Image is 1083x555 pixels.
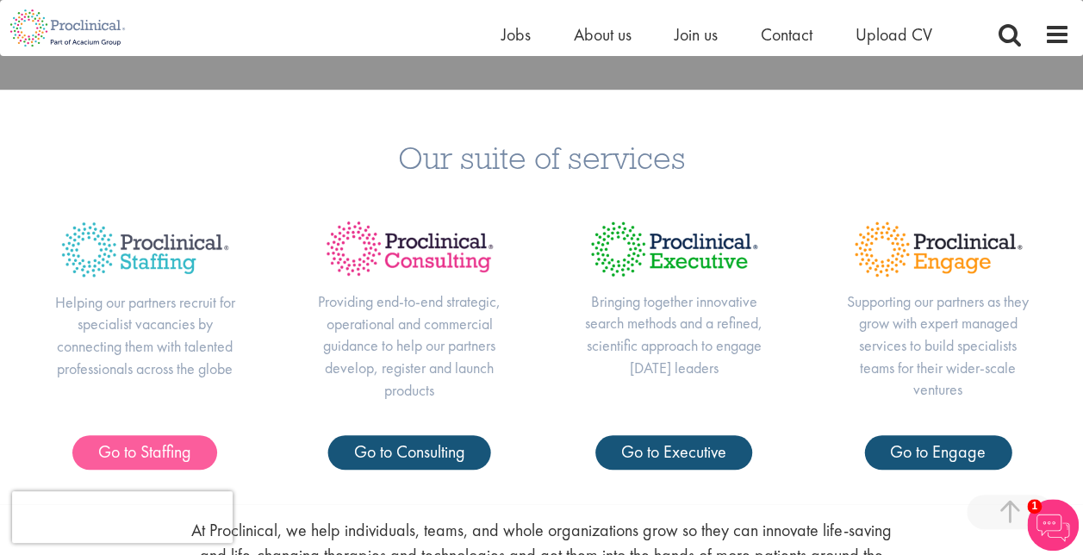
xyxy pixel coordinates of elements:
[47,208,243,290] img: Proclinical Title
[595,435,752,470] a: Go to Executive
[621,440,726,463] span: Go to Executive
[501,23,531,46] a: Jobs
[890,440,986,463] span: Go to Engage
[98,440,191,463] span: Go to Staffing
[675,23,718,46] a: Join us
[856,23,932,46] a: Upload CV
[864,435,1011,470] a: Go to Engage
[1027,499,1042,514] span: 1
[574,23,632,46] a: About us
[312,290,507,402] p: Providing end-to-end strategic, operational and commercial guidance to help our partners develop,...
[761,23,812,46] a: Contact
[1027,499,1079,551] img: Chatbot
[12,491,233,543] iframe: reCAPTCHA
[328,435,491,470] a: Go to Consulting
[72,435,217,470] a: Go to Staffing
[354,440,465,463] span: Go to Consulting
[13,141,1070,173] h3: Our suite of services
[840,290,1036,402] p: Supporting our partners as they grow with expert managed services to build specialists teams for ...
[47,291,243,380] p: Helping our partners recruit for specialist vacancies by connecting them with talented profession...
[576,290,772,379] p: Bringing together innovative search methods and a refined, scientific approach to engage [DATE] l...
[312,208,507,290] img: Proclinical Title
[576,208,772,290] img: Proclinical Title
[840,208,1036,290] img: Proclinical Title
